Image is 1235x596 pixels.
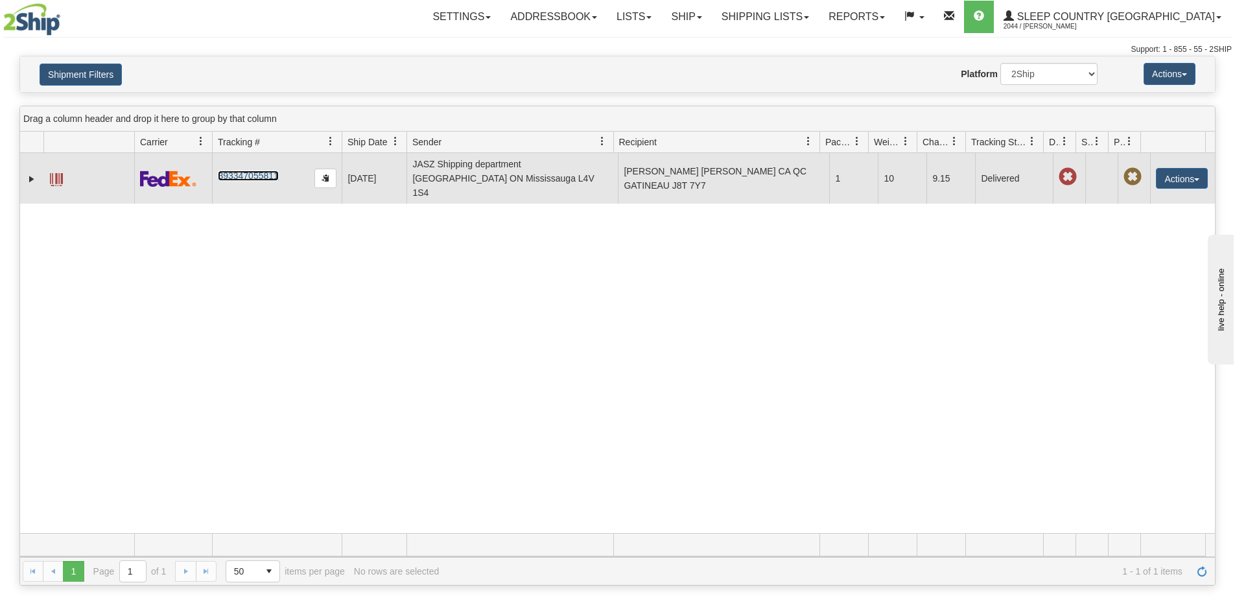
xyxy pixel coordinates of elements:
a: Shipment Issues filter column settings [1086,130,1108,152]
img: 2 - FedEx Express® [140,171,196,187]
button: Actions [1144,63,1195,85]
input: Page 1 [120,561,146,582]
div: No rows are selected [354,566,440,577]
td: 10 [878,153,926,204]
span: Packages [825,136,853,149]
span: Tracking # [218,136,260,149]
span: 50 [234,565,251,578]
a: Pickup Status filter column settings [1118,130,1140,152]
span: Weight [874,136,901,149]
span: 1 - 1 of 1 items [448,566,1182,577]
button: Shipment Filters [40,64,122,86]
button: Actions [1156,168,1208,189]
span: Sender [412,136,441,149]
span: Charge [923,136,950,149]
a: Settings [423,1,500,33]
span: Page sizes drop down [226,560,280,582]
a: Recipient filter column settings [797,130,819,152]
span: Ship Date [347,136,387,149]
a: Ship [661,1,711,33]
a: Expand [25,173,38,185]
span: items per page [226,560,345,582]
div: Support: 1 - 855 - 55 - 2SHIP [3,44,1232,55]
a: Shipping lists [712,1,819,33]
a: Reports [819,1,895,33]
span: select [259,561,279,582]
a: Tracking # filter column settings [320,130,342,152]
td: JASZ Shipping department [GEOGRAPHIC_DATA] ON Mississauga L4V 1S4 [406,153,618,204]
a: Sender filter column settings [591,130,613,152]
img: logo2044.jpg [3,3,60,36]
a: Weight filter column settings [895,130,917,152]
span: Shipment Issues [1081,136,1092,149]
iframe: chat widget [1205,232,1234,364]
td: 9.15 [926,153,975,204]
a: Carrier filter column settings [190,130,212,152]
td: [PERSON_NAME] [PERSON_NAME] CA QC GATINEAU J8T 7Y7 [618,153,829,204]
span: Tracking Status [971,136,1028,149]
span: Page of 1 [93,560,167,582]
a: Tracking Status filter column settings [1021,130,1043,152]
td: Delivered [975,153,1053,204]
span: 2044 / [PERSON_NAME] [1004,20,1101,33]
td: [DATE] [342,153,406,204]
a: Lists [607,1,661,33]
span: Recipient [619,136,657,149]
a: Label [50,167,63,188]
span: Carrier [140,136,168,149]
a: Charge filter column settings [943,130,965,152]
td: 1 [829,153,878,204]
span: Sleep Country [GEOGRAPHIC_DATA] [1014,11,1215,22]
a: Addressbook [500,1,607,33]
a: Sleep Country [GEOGRAPHIC_DATA] 2044 / [PERSON_NAME] [994,1,1231,33]
a: Refresh [1192,561,1212,582]
span: Late [1059,168,1077,186]
span: Pickup Status [1114,136,1125,149]
div: grid grouping header [20,106,1215,132]
span: Pickup Not Assigned [1123,168,1142,186]
a: Delivery Status filter column settings [1053,130,1076,152]
label: Platform [961,67,998,80]
a: Packages filter column settings [846,130,868,152]
a: Ship Date filter column settings [384,130,406,152]
div: live help - online [10,11,120,21]
span: Delivery Status [1049,136,1060,149]
button: Copy to clipboard [314,169,336,188]
a: 393347055811 [218,171,278,181]
span: Page 1 [63,561,84,582]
